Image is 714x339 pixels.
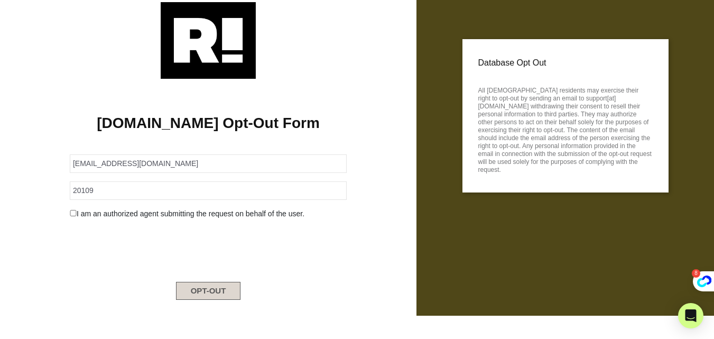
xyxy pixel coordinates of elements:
[478,55,653,71] p: Database Opt Out
[678,303,703,328] div: Open Intercom Messenger
[128,228,289,269] iframe: To enrich screen reader interactions, please activate Accessibility in Grammarly extension settings
[161,2,256,79] img: Retention.com
[70,181,347,200] input: Zipcode
[176,282,241,300] button: OPT-OUT
[70,154,347,173] input: Email Address
[16,114,401,132] h1: [DOMAIN_NAME] Opt-Out Form
[478,84,653,174] p: All [DEMOGRAPHIC_DATA] residents may exercise their right to opt-out by sending an email to suppo...
[62,208,355,219] div: I am an authorized agent submitting the request on behalf of the user.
